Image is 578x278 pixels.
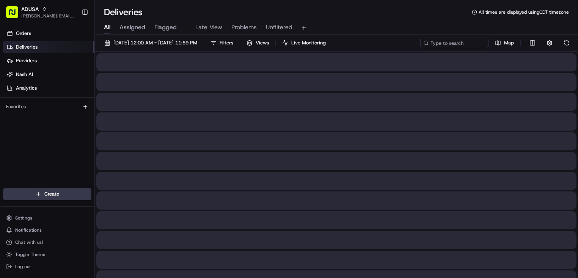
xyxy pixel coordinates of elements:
a: Orders [3,27,94,39]
button: Filters [207,38,237,48]
button: [PERSON_NAME][EMAIL_ADDRESS][PERSON_NAME][DOMAIN_NAME] [21,13,75,19]
span: Toggle Theme [15,251,46,257]
span: Create [44,191,59,197]
button: ADUSA[PERSON_NAME][EMAIL_ADDRESS][PERSON_NAME][DOMAIN_NAME] [3,3,79,21]
span: Chat with us! [15,239,43,245]
a: Nash AI [3,68,94,81]
span: [DATE] 12:00 AM - [DATE] 11:59 PM [113,39,197,46]
span: Unfiltered [266,23,292,32]
span: Flagged [154,23,177,32]
span: All times are displayed using CDT timezone [479,9,569,15]
button: Notifications [3,225,91,235]
span: Log out [15,264,31,270]
button: Map [492,38,517,48]
button: Settings [3,213,91,223]
span: Analytics [16,85,37,92]
button: Toggle Theme [3,249,91,260]
button: Views [243,38,272,48]
span: Orders [16,30,31,37]
span: Filters [220,39,233,46]
span: Map [504,39,514,46]
button: Create [3,188,91,200]
button: Chat with us! [3,237,91,248]
span: Problems [231,23,257,32]
span: Views [256,39,269,46]
input: Type to search [420,38,488,48]
span: Providers [16,57,37,64]
button: Live Monitoring [279,38,329,48]
span: Assigned [119,23,145,32]
a: Analytics [3,82,94,94]
button: [DATE] 12:00 AM - [DATE] 11:59 PM [101,38,201,48]
span: Deliveries [16,44,38,51]
span: Settings [15,215,32,221]
span: Nash AI [16,71,33,78]
span: Late View [195,23,222,32]
span: All [104,23,110,32]
h1: Deliveries [104,6,143,18]
span: Live Monitoring [291,39,326,46]
button: Refresh [561,38,572,48]
button: ADUSA [21,5,39,13]
a: Deliveries [3,41,94,53]
button: Log out [3,261,91,272]
a: Providers [3,55,94,67]
span: Notifications [15,227,42,233]
div: Favorites [3,101,91,113]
